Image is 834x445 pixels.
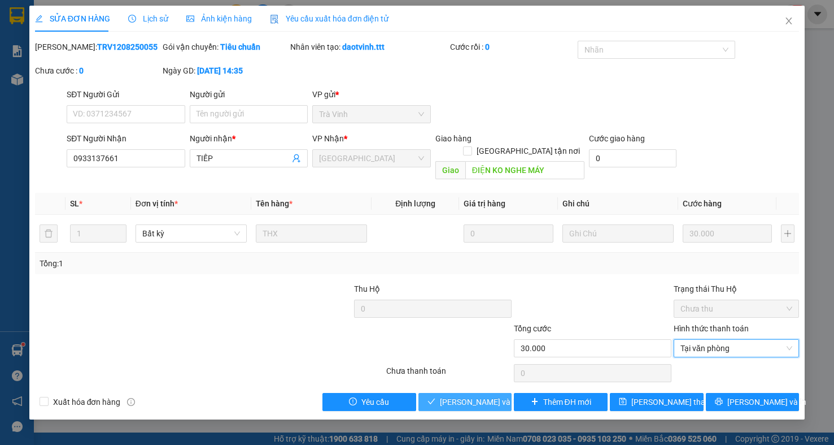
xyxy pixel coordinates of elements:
[319,106,424,123] span: Trà Vinh
[589,149,676,167] input: Cước giao hàng
[680,340,792,357] span: Tại văn phòng
[562,224,674,243] input: Ghi Chú
[127,398,135,406] span: info-circle
[385,365,513,384] div: Chưa thanh toán
[349,398,357,407] span: exclamation-circle
[715,398,723,407] span: printer
[128,15,136,23] span: clock-circle
[40,224,58,243] button: delete
[292,154,301,163] span: user-add
[70,199,79,208] span: SL
[784,16,793,25] span: close
[781,224,794,243] button: plus
[256,199,292,208] span: Tên hàng
[319,150,424,167] span: Sài Gòn
[435,161,465,179] span: Giao
[186,15,194,23] span: picture
[67,88,185,101] div: SĐT Người Gửi
[418,393,512,411] button: check[PERSON_NAME] và Giao hàng
[435,134,471,143] span: Giao hàng
[464,199,505,208] span: Giá trị hàng
[190,88,308,101] div: Người gửi
[322,393,416,411] button: exclamation-circleYêu cầu
[674,283,799,295] div: Trạng thái Thu Hộ
[543,396,591,408] span: Thêm ĐH mới
[256,224,367,243] input: VD: Bàn, Ghế
[97,42,158,51] b: TRV1208250055
[558,193,678,215] th: Ghi chú
[354,284,380,293] span: Thu Hộ
[142,225,240,242] span: Bất kỳ
[35,41,160,53] div: [PERSON_NAME]:
[674,324,749,333] label: Hình thức thanh toán
[190,132,308,145] div: Người nhận
[589,134,645,143] label: Cước giao hàng
[531,398,539,407] span: plus
[450,41,575,53] div: Cước rồi :
[440,396,548,408] span: [PERSON_NAME] và Giao hàng
[683,224,772,243] input: 0
[35,15,43,23] span: edit
[163,41,288,53] div: Gói vận chuyển:
[312,134,344,143] span: VP Nhận
[631,396,722,408] span: [PERSON_NAME] thay đổi
[514,324,551,333] span: Tổng cước
[67,132,185,145] div: SĐT Người Nhận
[773,6,805,37] button: Close
[270,14,389,23] span: Yêu cầu xuất hóa đơn điện tử
[395,199,435,208] span: Định lượng
[186,14,252,23] span: Ảnh kiện hàng
[514,393,608,411] button: plusThêm ĐH mới
[342,42,385,51] b: daotvinh.ttt
[197,66,243,75] b: [DATE] 14:35
[464,224,553,243] input: 0
[619,398,627,407] span: save
[680,300,792,317] span: Chưa thu
[220,42,260,51] b: Tiêu chuẩn
[465,161,584,179] input: Dọc đường
[163,64,288,77] div: Ngày GD:
[427,398,435,407] span: check
[727,396,806,408] span: [PERSON_NAME] và In
[49,396,125,408] span: Xuất hóa đơn hàng
[706,393,800,411] button: printer[PERSON_NAME] và In
[35,14,110,23] span: SỬA ĐƠN HÀNG
[472,145,584,157] span: [GEOGRAPHIC_DATA] tận nơi
[312,88,431,101] div: VP gửi
[485,42,490,51] b: 0
[270,15,279,24] img: icon
[610,393,704,411] button: save[PERSON_NAME] thay đổi
[128,14,168,23] span: Lịch sử
[79,66,84,75] b: 0
[136,199,178,208] span: Đơn vị tính
[40,257,323,270] div: Tổng: 1
[35,64,160,77] div: Chưa cước :
[361,396,389,408] span: Yêu cầu
[290,41,448,53] div: Nhân viên tạo:
[683,199,722,208] span: Cước hàng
